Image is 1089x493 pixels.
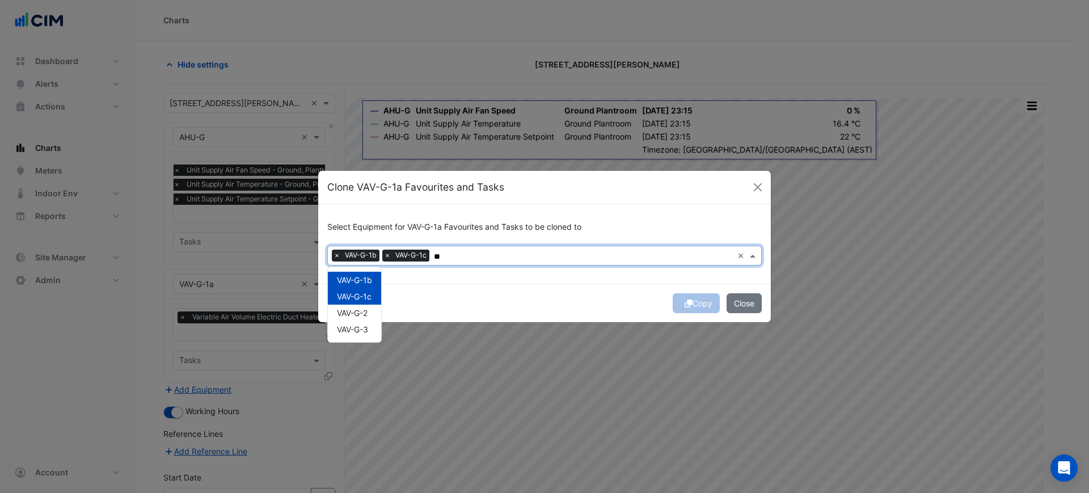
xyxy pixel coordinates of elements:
span: VAV-G-1b [342,250,379,261]
span: VAV-G-1c [392,250,429,261]
span: VAV-G-1b [337,275,372,285]
span: VAV-G-3 [337,325,368,334]
span: × [332,250,342,261]
span: VAV-G-2 [337,308,368,318]
span: VAV-G-1c [337,292,372,301]
button: Close [727,293,762,313]
button: Close [749,179,766,196]
span: × [382,250,392,261]
div: Open Intercom Messenger [1050,454,1078,482]
h5: Clone VAV-G-1a Favourites and Tasks [327,180,504,195]
span: Clear [737,250,747,262]
h6: Select Equipment for VAV-G-1a Favourites and Tasks to be cloned to [327,222,762,232]
ng-dropdown-panel: Options list [327,267,382,343]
